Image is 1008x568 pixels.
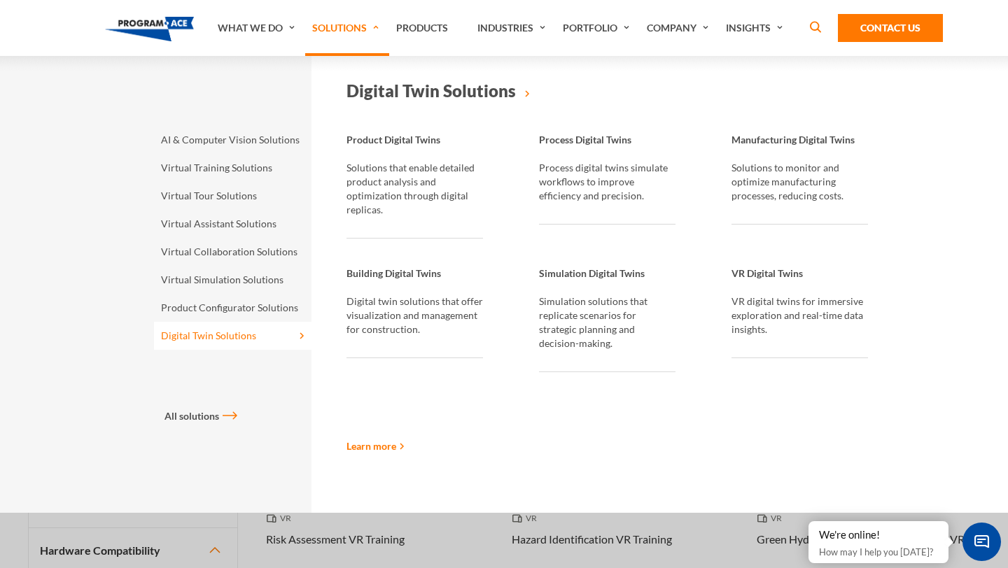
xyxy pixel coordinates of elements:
a: Virtual Training Solutions [154,154,311,182]
a: Digital Twin Solutions [346,56,868,126]
a: Virtual Tour Solutions [154,182,311,210]
span: Process Digital Twins [539,134,631,145]
span: Product Digital Twins [346,134,440,145]
p: Process digital twins simulate workflows to improve efficiency and precision. [539,161,675,203]
a: AI & Computer Vision Solutions [154,126,311,154]
a: Virtual Collaboration Solutions [154,238,311,266]
span: Digital Twin Solutions [346,80,516,101]
a: Contact Us [838,14,943,42]
span: Simulation Digital Twins [539,267,645,279]
p: Digital twin solutions that offer visualization and management for construction. [346,294,483,336]
a: Learn more [346,439,405,453]
span: Building Digital Twins [346,267,441,279]
span: VR Digital Twins [731,267,803,279]
span: Manufacturing Digital Twins [731,134,855,145]
img: Program-Ace [105,17,194,41]
p: Solutions that enable detailed product analysis and optimization through digital replicas. [346,161,483,217]
span: Chat Widget [962,523,1001,561]
a: All solutions [164,409,322,423]
p: Simulation solutions that replicate scenarios for strategic planning and decision-making. [539,294,675,350]
p: VR digital twins for immersive exploration and real-time data insights. [731,294,868,336]
a: Virtual Simulation Solutions [154,266,311,294]
p: Solutions to monitor and optimize manufacturing processes, reducing costs. [731,161,868,203]
a: Product Configurator Solutions [154,294,311,322]
div: We're online! [819,528,938,542]
a: Virtual Assistant Solutions [154,210,311,238]
p: How may I help you [DATE]? [819,544,938,560]
a: Digital Twin Solutions [154,322,311,350]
